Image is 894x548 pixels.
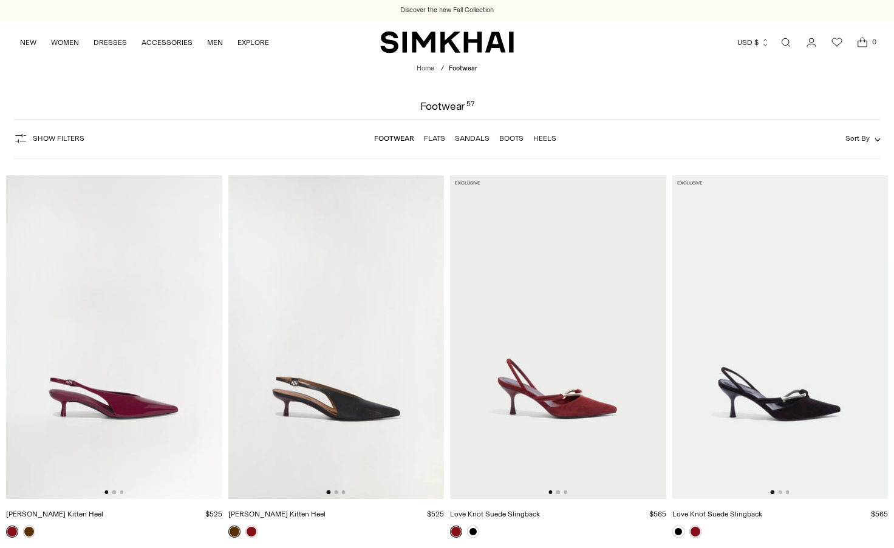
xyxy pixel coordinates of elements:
span: Footwear [449,64,477,72]
button: Go to slide 2 [556,490,560,494]
a: [PERSON_NAME] Kitten Heel [228,510,326,518]
a: WOMEN [51,29,79,56]
a: ACCESSORIES [142,29,193,56]
a: Flats [424,134,445,143]
button: Go to slide 3 [341,490,345,494]
a: Sandals [455,134,490,143]
a: Boots [499,134,524,143]
a: MEN [207,29,223,56]
a: Go to the account page [799,30,824,55]
a: Discover the new Fall Collection [400,5,494,15]
button: Go to slide 1 [104,490,108,494]
button: Go to slide 2 [334,490,338,494]
button: Go to slide 2 [112,490,116,494]
img: Love Knot Suede Slingback [450,175,666,499]
a: Home [417,64,434,72]
a: NEW [20,29,36,56]
button: Show Filters [13,129,84,148]
a: Heels [533,134,556,143]
button: Go to slide 1 [771,490,774,494]
button: Go to slide 3 [785,490,789,494]
img: Sylvie Slingback Kitten Heel [6,175,222,499]
div: / [441,64,444,74]
a: Love Knot Suede Slingback [672,510,762,518]
button: USD $ [737,29,769,56]
img: Sylvie Slingback Kitten Heel [228,175,445,499]
button: Go to slide 3 [564,490,567,494]
span: Show Filters [33,134,84,143]
nav: Linked collections [374,126,556,151]
img: Love Knot Suede Slingback [672,175,889,499]
div: 57 [466,101,474,112]
button: Go to slide 3 [120,490,123,494]
a: Footwear [374,134,414,143]
button: Sort By [845,132,881,145]
button: Go to slide 1 [548,490,552,494]
a: Wishlist [825,30,849,55]
a: SIMKHAI [380,30,514,54]
button: Go to slide 1 [327,490,330,494]
a: EXPLORE [237,29,269,56]
a: Open cart modal [850,30,875,55]
h1: Footwear [420,101,474,112]
a: DRESSES [94,29,127,56]
span: Sort By [845,134,870,143]
span: 0 [868,36,879,47]
a: Open search modal [774,30,798,55]
a: [PERSON_NAME] Kitten Heel [6,510,103,518]
a: Love Knot Suede Slingback [450,510,540,518]
nav: breadcrumbs [417,64,477,74]
button: Go to slide 2 [778,490,782,494]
